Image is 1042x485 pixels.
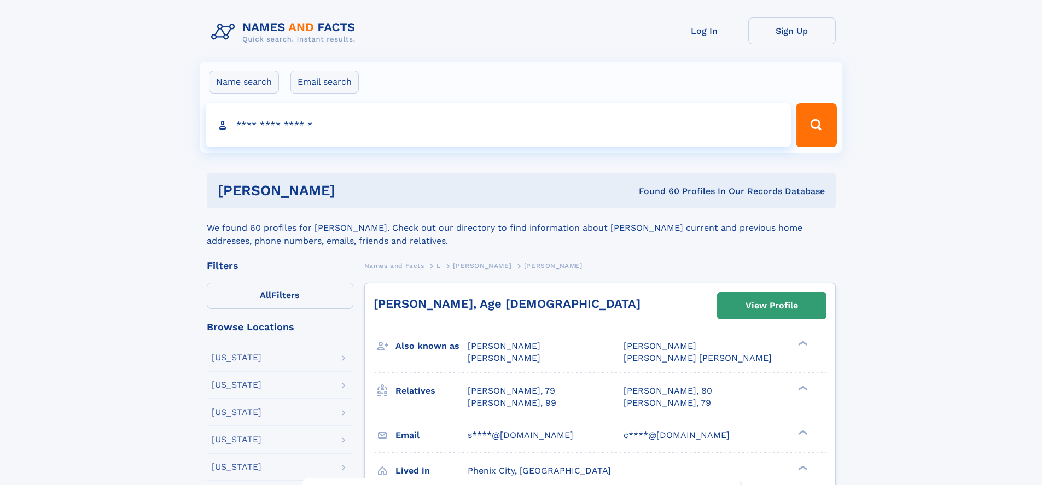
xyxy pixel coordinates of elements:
input: search input [206,103,791,147]
a: Log In [661,17,748,44]
a: [PERSON_NAME] [453,259,511,272]
div: ❯ [795,340,808,347]
span: [PERSON_NAME] [524,262,583,270]
div: [US_STATE] [212,408,261,417]
span: L [436,262,441,270]
div: We found 60 profiles for [PERSON_NAME]. Check out our directory to find information about [PERSON... [207,208,836,248]
h3: Email [395,426,468,445]
a: [PERSON_NAME], 79 [624,397,711,409]
h3: Also known as [395,337,468,355]
a: [PERSON_NAME], 99 [468,397,556,409]
a: [PERSON_NAME], Age [DEMOGRAPHIC_DATA] [374,297,641,311]
a: Sign Up [748,17,836,44]
a: L [436,259,441,272]
span: [PERSON_NAME] [468,341,540,351]
div: ❯ [795,429,808,436]
a: View Profile [718,293,826,319]
a: [PERSON_NAME], 80 [624,385,712,397]
label: Name search [209,71,279,94]
label: Filters [207,283,353,309]
img: Logo Names and Facts [207,17,364,47]
span: [PERSON_NAME] [453,262,511,270]
a: [PERSON_NAME], 79 [468,385,555,397]
a: Names and Facts [364,259,424,272]
span: [PERSON_NAME] [PERSON_NAME] [624,353,772,363]
div: View Profile [746,293,798,318]
span: Phenix City, [GEOGRAPHIC_DATA] [468,465,611,476]
span: All [260,290,271,300]
div: ❯ [795,384,808,391]
div: Found 60 Profiles In Our Records Database [487,185,825,197]
div: [US_STATE] [212,435,261,444]
span: [PERSON_NAME] [468,353,540,363]
div: Browse Locations [207,322,353,332]
button: Search Button [796,103,836,147]
div: Filters [207,261,353,271]
h3: Relatives [395,382,468,400]
h1: [PERSON_NAME] [218,184,487,197]
div: [US_STATE] [212,381,261,389]
div: ❯ [795,464,808,471]
h3: Lived in [395,461,468,480]
label: Email search [290,71,359,94]
span: [PERSON_NAME] [624,341,696,351]
div: [US_STATE] [212,463,261,471]
div: [US_STATE] [212,353,261,362]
